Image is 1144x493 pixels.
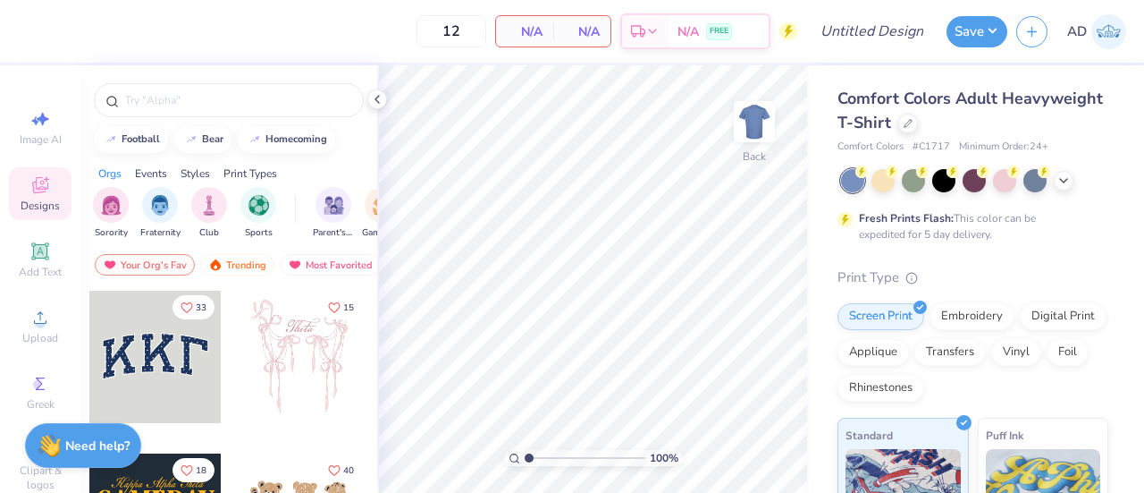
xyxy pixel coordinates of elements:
[373,195,393,216] img: Game Day Image
[991,339,1041,366] div: Vinyl
[837,140,904,155] span: Comfort Colors
[313,187,354,240] button: filter button
[191,187,227,240] button: filter button
[1067,14,1126,49] a: AD
[837,339,909,366] div: Applique
[837,88,1103,133] span: Comfort Colors Adult Heavyweight T-Shirt
[98,166,122,182] div: Orgs
[248,134,262,145] img: trend_line.gif
[140,187,181,240] div: filter for Fraternity
[914,339,986,366] div: Transfers
[238,126,335,153] button: homecoming
[507,22,543,41] span: N/A
[123,91,352,109] input: Try "Alpha"
[20,132,62,147] span: Image AI
[986,426,1023,445] span: Puff Ink
[859,211,954,225] strong: Fresh Prints Flash:
[324,195,344,216] img: Parent's Weekend Image
[93,187,129,240] div: filter for Sorority
[280,254,381,276] div: Most Favorited
[172,295,214,319] button: Like
[95,226,128,240] span: Sorority
[150,195,170,216] img: Fraternity Image
[199,195,219,216] img: Club Image
[172,458,214,482] button: Like
[94,126,168,153] button: football
[65,438,130,455] strong: Need help?
[200,254,274,276] div: Trending
[1020,303,1106,330] div: Digital Print
[208,259,223,271] img: trending.gif
[837,375,924,402] div: Rhinestones
[288,259,302,271] img: most_fav.gif
[104,134,118,145] img: trend_line.gif
[320,295,362,319] button: Like
[343,303,354,312] span: 15
[859,210,1079,242] div: This color can be expedited for 5 day delivery.
[313,187,354,240] div: filter for Parent's Weekend
[9,463,71,492] span: Clipart & logos
[343,466,354,475] span: 40
[101,195,122,216] img: Sorority Image
[1091,14,1126,49] img: Ava Dee
[103,259,117,271] img: most_fav.gif
[806,13,938,49] input: Untitled Design
[837,268,1108,288] div: Print Type
[362,187,403,240] div: filter for Game Day
[362,187,403,240] button: filter button
[196,466,206,475] span: 18
[240,187,276,240] div: filter for Sports
[913,140,950,155] span: # C1717
[202,134,223,144] div: bear
[710,25,728,38] span: FREE
[140,226,181,240] span: Fraternity
[191,187,227,240] div: filter for Club
[743,149,766,165] div: Back
[140,187,181,240] button: filter button
[95,254,195,276] div: Your Org's Fav
[837,303,924,330] div: Screen Print
[27,397,55,412] span: Greek
[196,303,206,312] span: 33
[21,199,60,213] span: Designs
[265,134,327,144] div: homecoming
[245,226,273,240] span: Sports
[22,331,58,345] span: Upload
[122,134,160,144] div: football
[677,22,699,41] span: N/A
[223,166,277,182] div: Print Types
[929,303,1014,330] div: Embroidery
[248,195,269,216] img: Sports Image
[320,458,362,482] button: Like
[1047,339,1089,366] div: Foil
[19,265,62,279] span: Add Text
[416,15,486,47] input: – –
[564,22,600,41] span: N/A
[135,166,167,182] div: Events
[313,226,354,240] span: Parent's Weekend
[362,226,403,240] span: Game Day
[845,426,893,445] span: Standard
[736,104,772,140] img: Back
[1067,21,1087,42] span: AD
[93,187,129,240] button: filter button
[174,126,231,153] button: bear
[181,166,210,182] div: Styles
[184,134,198,145] img: trend_line.gif
[946,16,1007,47] button: Save
[959,140,1048,155] span: Minimum Order: 24 +
[650,450,678,466] span: 100 %
[199,226,219,240] span: Club
[240,187,276,240] button: filter button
